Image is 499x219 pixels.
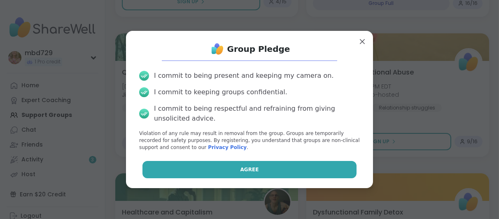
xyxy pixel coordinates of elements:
img: ShareWell Logo [209,41,226,57]
span: Agree [240,166,259,173]
button: Agree [142,161,357,178]
a: Privacy Policy [208,144,247,150]
div: I commit to keeping groups confidential. [154,87,287,97]
div: I commit to being respectful and refraining from giving unsolicited advice. [154,104,360,123]
h1: Group Pledge [227,43,290,55]
div: I commit to being present and keeping my camera on. [154,71,333,81]
p: Violation of any rule may result in removal from the group. Groups are temporarily recorded for s... [139,130,360,151]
